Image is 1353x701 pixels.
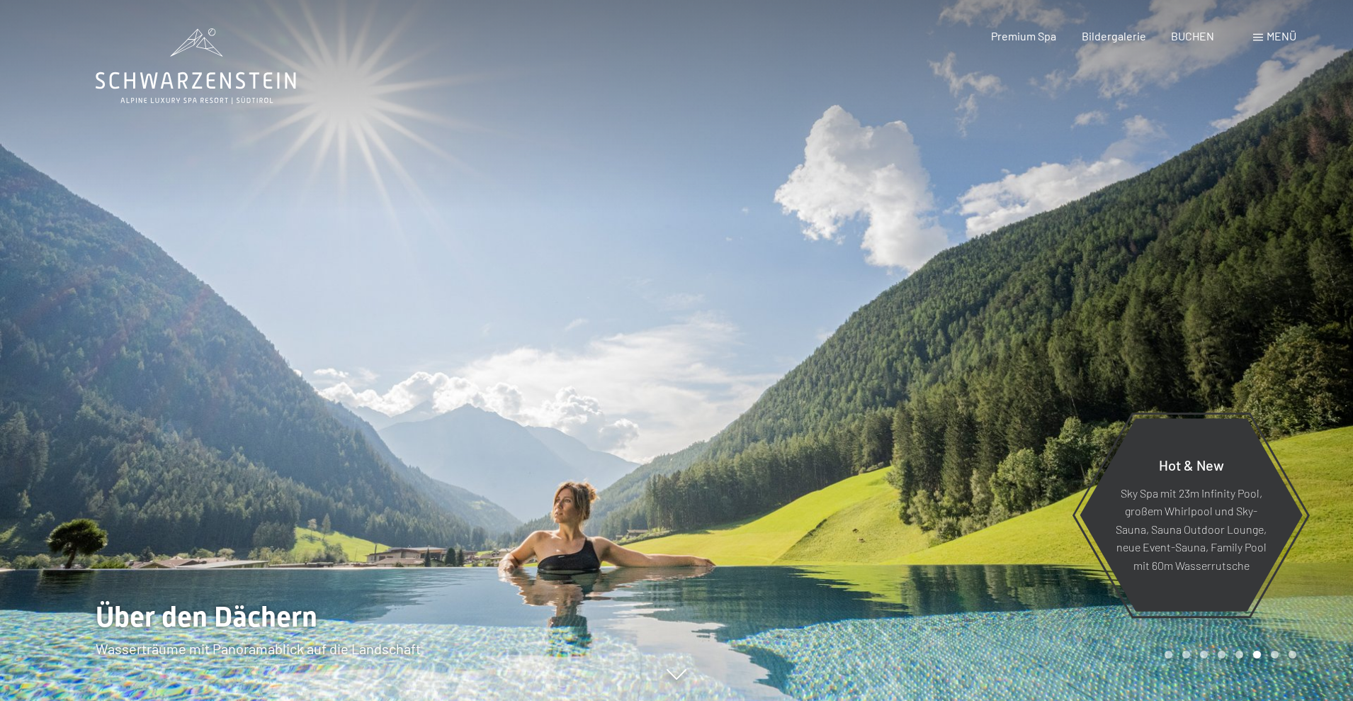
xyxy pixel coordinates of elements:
[991,29,1056,43] a: Premium Spa
[1182,651,1190,658] div: Carousel Page 2
[1082,29,1146,43] a: Bildergalerie
[1267,29,1296,43] span: Menü
[1271,651,1279,658] div: Carousel Page 7
[1218,651,1225,658] div: Carousel Page 4
[1200,651,1208,658] div: Carousel Page 3
[1253,651,1261,658] div: Carousel Page 6 (Current Slide)
[1160,651,1296,658] div: Carousel Pagination
[1289,651,1296,658] div: Carousel Page 8
[1159,456,1224,473] span: Hot & New
[1165,651,1172,658] div: Carousel Page 1
[1114,483,1268,574] p: Sky Spa mit 23m Infinity Pool, großem Whirlpool und Sky-Sauna, Sauna Outdoor Lounge, neue Event-S...
[1171,29,1214,43] a: BUCHEN
[1079,417,1303,612] a: Hot & New Sky Spa mit 23m Infinity Pool, großem Whirlpool und Sky-Sauna, Sauna Outdoor Lounge, ne...
[1235,651,1243,658] div: Carousel Page 5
